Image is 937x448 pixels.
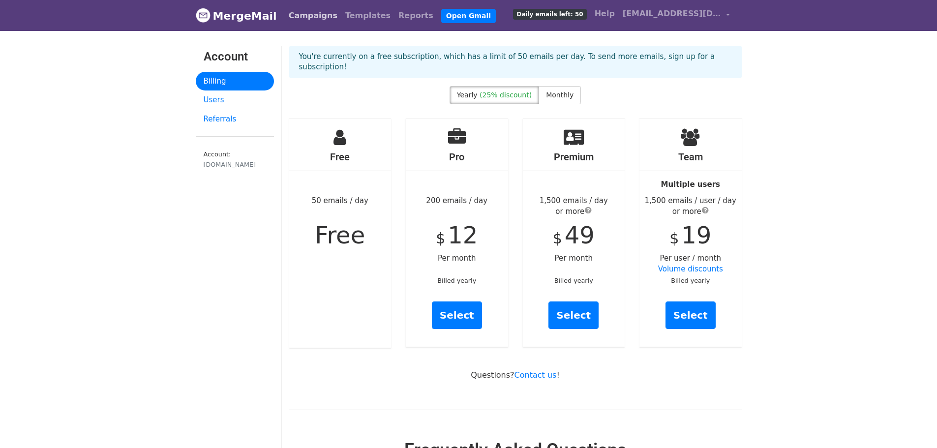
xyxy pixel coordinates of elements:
span: $ [436,230,445,247]
span: Free [315,221,365,249]
span: 12 [448,221,478,249]
a: [EMAIL_ADDRESS][DOMAIN_NAME] [619,4,734,27]
div: Per user / month [639,119,742,347]
a: Referrals [196,110,274,129]
h4: Pro [406,151,508,163]
span: $ [669,230,679,247]
span: (25% discount) [480,91,532,99]
a: Users [196,90,274,110]
span: 49 [565,221,595,249]
img: MergeMail logo [196,8,211,23]
a: Reports [394,6,437,26]
p: You're currently on a free subscription, which has a limit of 50 emails per day. To send more ema... [299,52,732,72]
a: Billing [196,72,274,91]
a: Daily emails left: 50 [509,4,590,24]
small: Billed yearly [437,277,476,284]
span: Yearly [457,91,478,99]
h3: Account [204,50,266,64]
div: 1,500 emails / day or more [523,195,625,217]
a: Select [432,301,482,329]
span: Monthly [546,91,574,99]
a: MergeMail [196,5,277,26]
a: Templates [341,6,394,26]
small: Account: [204,150,266,169]
h4: Free [289,151,392,163]
a: Contact us [514,370,557,380]
a: Select [665,301,716,329]
h4: Team [639,151,742,163]
strong: Multiple users [661,180,720,189]
span: [EMAIL_ADDRESS][DOMAIN_NAME] [623,8,721,20]
a: Open Gmail [441,9,496,23]
iframe: Chat Widget [888,401,937,448]
p: Questions? ! [289,370,742,380]
a: Select [548,301,599,329]
span: $ [553,230,562,247]
div: 200 emails / day Per month [406,119,508,347]
a: Help [591,4,619,24]
span: 19 [681,221,711,249]
a: Campaigns [285,6,341,26]
div: Per month [523,119,625,347]
h4: Premium [523,151,625,163]
div: 50 emails / day [289,119,392,348]
small: Billed yearly [671,277,710,284]
small: Billed yearly [554,277,593,284]
span: Daily emails left: 50 [513,9,586,20]
a: Volume discounts [658,265,723,273]
div: 1,500 emails / user / day or more [639,195,742,217]
div: [DOMAIN_NAME] [204,160,266,169]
